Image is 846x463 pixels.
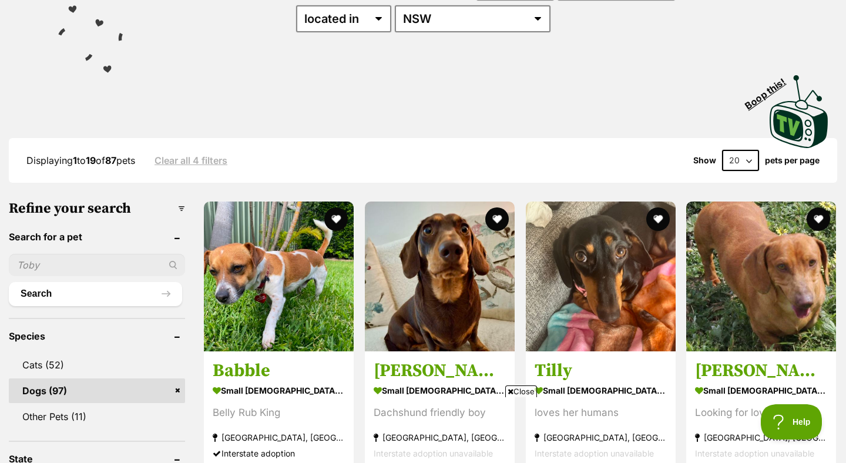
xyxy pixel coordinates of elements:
[423,457,424,457] iframe: Advertisement
[9,331,185,341] header: Species
[770,75,828,148] img: PetRescue TV logo
[807,207,830,231] button: favourite
[535,360,667,383] h3: Tilly
[213,360,345,383] h3: Babble
[9,231,185,242] header: Search for a pet
[105,155,116,166] strong: 87
[485,207,509,231] button: favourite
[695,360,827,383] h3: [PERSON_NAME]
[693,156,716,165] span: Show
[374,360,506,383] h3: [PERSON_NAME]
[646,207,669,231] button: favourite
[526,202,676,351] img: Tilly - Dachshund (Miniature Smooth Haired) Dog
[365,202,515,351] img: Gilbert - Dachshund (Miniature Smooth Haired) Dog
[9,200,185,217] h3: Refine your search
[73,155,77,166] strong: 1
[535,383,667,400] strong: small [DEMOGRAPHIC_DATA] Dog
[9,378,185,403] a: Dogs (97)
[324,207,348,231] button: favourite
[374,383,506,400] strong: small [DEMOGRAPHIC_DATA] Dog
[9,282,182,306] button: Search
[204,202,354,351] img: Babble - Jack Russell Terrier Dog
[9,404,185,429] a: Other Pets (11)
[695,449,814,459] span: Interstate adoption unavailable
[155,155,227,166] a: Clear all 4 filters
[9,353,185,377] a: Cats (52)
[770,65,828,150] a: Boop this!
[213,383,345,400] strong: small [DEMOGRAPHIC_DATA] Dog
[743,69,797,111] span: Boop this!
[765,156,820,165] label: pets per page
[761,404,822,439] iframe: Help Scout Beacon - Open
[86,155,96,166] strong: 19
[26,155,135,166] span: Displaying to of pets
[9,254,185,276] input: Toby
[686,202,836,351] img: Cooper - Dachshund Dog
[505,385,537,397] span: Close
[695,383,827,400] strong: small [DEMOGRAPHIC_DATA] Dog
